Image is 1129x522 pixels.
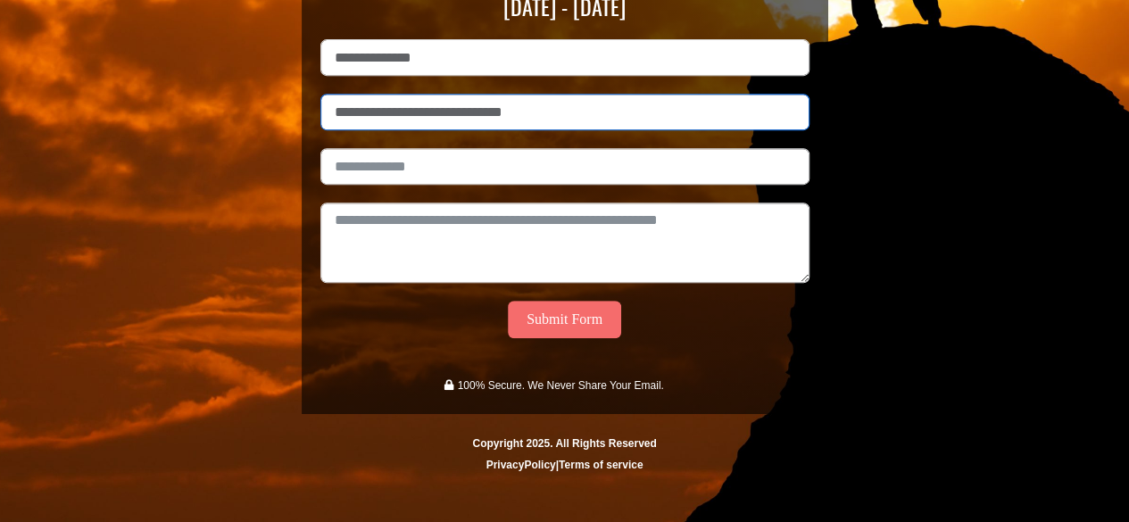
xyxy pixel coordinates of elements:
[559,459,643,471] a: Terms of service
[458,375,664,396] p: 100% Secure. We Never Share Your Email.
[508,301,621,338] button: Submit Form
[486,459,643,471] strong: |
[486,459,556,471] a: PrivacyPolicy
[472,437,656,450] span: Copyright 2025. All Rights Reserved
